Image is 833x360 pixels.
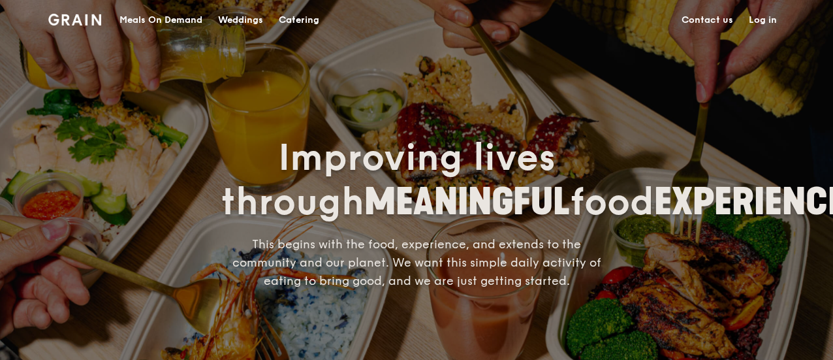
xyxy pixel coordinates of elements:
[364,180,570,224] span: MEANINGFUL
[218,1,263,40] div: Weddings
[119,1,202,40] div: Meals On Demand
[232,237,601,288] span: This begins with the food, experience, and extends to the community and our planet. We want this ...
[48,14,101,25] img: Grain
[271,1,327,40] a: Catering
[674,1,741,40] a: Contact us
[741,1,785,40] a: Log in
[210,1,271,40] a: Weddings
[279,1,319,40] div: Catering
